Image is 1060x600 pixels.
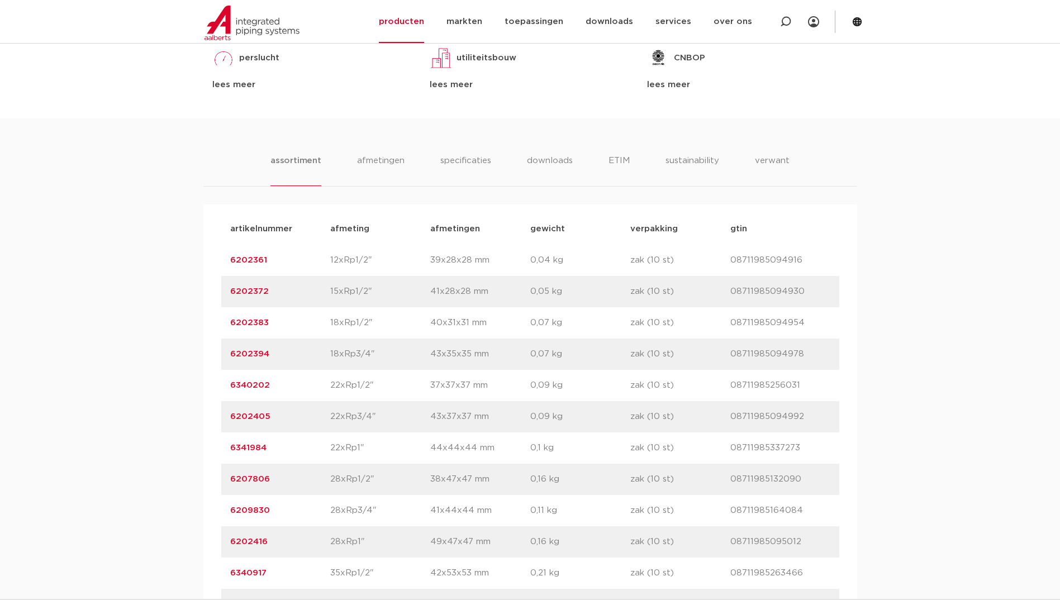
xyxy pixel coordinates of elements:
a: 6202372 [230,287,269,296]
p: 08711985263466 [730,566,830,580]
li: downloads [527,154,573,186]
div: lees meer [647,78,848,92]
p: 0,09 kg [530,410,630,423]
a: 6202361 [230,256,267,264]
p: 44x44x44 mm [430,441,530,455]
p: 0,11 kg [530,504,630,517]
p: CNBOP [674,51,705,65]
p: 08711985094992 [730,410,830,423]
p: 08711985094978 [730,347,830,361]
p: 18xRp3/4" [330,347,430,361]
p: zak (10 st) [630,535,730,549]
p: zak (10 st) [630,504,730,517]
p: 37x37x37 mm [430,379,530,392]
p: 18xRp1/2" [330,316,430,330]
p: 43x35x35 mm [430,347,530,361]
p: 0,07 kg [530,316,630,330]
img: CNBOP [647,47,669,69]
p: 08711985095012 [730,535,830,549]
p: artikelnummer [230,222,330,236]
p: 0,07 kg [530,347,630,361]
li: ETIM [609,154,630,186]
p: 41x44x44 mm [430,504,530,517]
p: 35xRp1/2" [330,566,430,580]
p: 08711985094916 [730,254,830,267]
li: afmetingen [357,154,405,186]
p: 12xRp1/2" [330,254,430,267]
p: 28xRp3/4" [330,504,430,517]
p: 38x47x47 mm [430,473,530,486]
p: zak (10 st) [630,254,730,267]
a: 6207806 [230,475,270,483]
p: 08711985164084 [730,504,830,517]
p: zak (10 st) [630,379,730,392]
p: 39x28x28 mm [430,254,530,267]
a: 6341984 [230,444,267,452]
a: 6340917 [230,569,267,577]
li: assortiment [270,154,321,186]
p: zak (10 st) [630,285,730,298]
p: 08711985256031 [730,379,830,392]
p: 08711985337273 [730,441,830,455]
img: utiliteitsbouw [430,47,452,69]
p: verpakking [630,222,730,236]
img: perslucht [212,47,235,69]
p: 22xRp1/2" [330,379,430,392]
p: 41x28x28 mm [430,285,530,298]
li: specificaties [440,154,491,186]
p: 0,1 kg [530,441,630,455]
p: zak (10 st) [630,410,730,423]
p: 22xRp1" [330,441,430,455]
p: afmetingen [430,222,530,236]
p: perslucht [239,51,279,65]
a: 6202405 [230,412,270,421]
p: 0,04 kg [530,254,630,267]
p: zak (10 st) [630,347,730,361]
p: 42x53x53 mm [430,566,530,580]
a: 6209830 [230,506,270,515]
p: zak (10 st) [630,473,730,486]
p: 43x37x37 mm [430,410,530,423]
p: zak (10 st) [630,441,730,455]
a: 6202416 [230,537,268,546]
p: 28xRp1/2" [330,473,430,486]
p: 0,16 kg [530,473,630,486]
p: afmeting [330,222,430,236]
p: 40x31x31 mm [430,316,530,330]
a: 6340202 [230,381,270,389]
p: 15xRp1/2" [330,285,430,298]
p: 0,09 kg [530,379,630,392]
div: lees meer [212,78,413,92]
div: lees meer [430,78,630,92]
p: 0,16 kg [530,535,630,549]
p: 49x47x47 mm [430,535,530,549]
li: verwant [755,154,790,186]
p: 08711985094954 [730,316,830,330]
p: zak (10 st) [630,566,730,580]
p: 0,21 kg [530,566,630,580]
li: sustainability [666,154,719,186]
p: 22xRp3/4" [330,410,430,423]
p: 08711985094930 [730,285,830,298]
p: zak (10 st) [630,316,730,330]
p: 28xRp1" [330,535,430,549]
p: 08711985132090 [730,473,830,486]
a: 6202383 [230,318,269,327]
a: 6202394 [230,350,269,358]
p: gewicht [530,222,630,236]
p: gtin [730,222,830,236]
p: utiliteitsbouw [457,51,516,65]
p: 0,05 kg [530,285,630,298]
